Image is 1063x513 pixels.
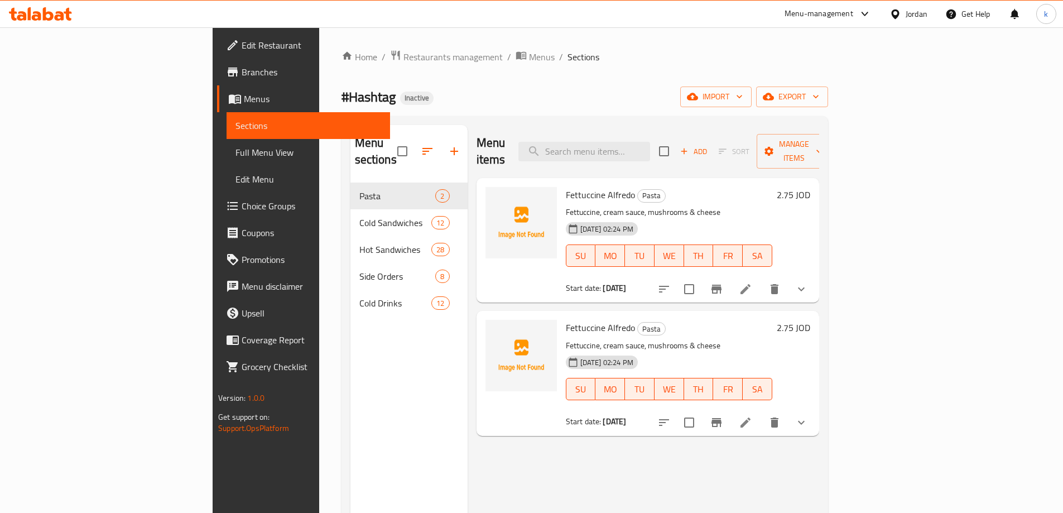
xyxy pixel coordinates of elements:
div: items [431,296,449,310]
a: Menus [516,50,555,64]
div: items [435,189,449,203]
a: Restaurants management [390,50,503,64]
div: items [435,270,449,283]
button: TU [625,244,655,267]
span: Menus [244,92,381,106]
span: TU [629,381,650,397]
span: Select to update [677,411,701,434]
nav: Menu sections [350,178,468,321]
button: TH [684,378,714,400]
button: Add [676,143,711,160]
button: Branch-specific-item [703,409,730,436]
button: sort-choices [651,409,677,436]
span: Get support on: [218,410,270,424]
button: FR [713,378,743,400]
button: SU [566,244,596,267]
button: SA [743,244,772,267]
span: Coverage Report [242,333,381,347]
a: Menu disclaimer [217,273,390,300]
span: FR [718,248,738,264]
span: SA [747,248,768,264]
span: 28 [432,244,449,255]
a: Coupons [217,219,390,246]
span: Side Orders [359,270,436,283]
span: Grocery Checklist [242,360,381,373]
button: show more [788,409,815,436]
p: Fettuccine, cream sauce, mushrooms & cheese [566,205,772,219]
span: [DATE] 02:24 PM [576,357,638,368]
div: Side Orders8 [350,263,468,290]
span: WE [659,248,680,264]
span: Coupons [242,226,381,239]
a: Sections [227,112,390,139]
span: [DATE] 02:24 PM [576,224,638,234]
button: TH [684,244,714,267]
span: Menu disclaimer [242,280,381,293]
span: 8 [436,271,449,282]
button: WE [655,244,684,267]
button: SA [743,378,772,400]
span: k [1044,8,1048,20]
a: Edit Restaurant [217,32,390,59]
div: Jordan [906,8,927,20]
button: TU [625,378,655,400]
span: Select to update [677,277,701,301]
span: Upsell [242,306,381,320]
span: TU [629,248,650,264]
button: Add section [441,138,468,165]
a: Upsell [217,300,390,327]
span: Hot Sandwiches [359,243,432,256]
span: 1.0.0 [247,391,264,405]
span: Branches [242,65,381,79]
span: Menus [529,50,555,64]
svg: Show Choices [795,416,808,429]
a: Coverage Report [217,327,390,353]
div: Cold Sandwiches12 [350,209,468,236]
span: Add [679,145,709,158]
a: Menus [217,85,390,112]
button: delete [761,276,788,303]
a: Support.OpsPlatform [218,421,289,435]
span: Restaurants management [403,50,503,64]
button: delete [761,409,788,436]
img: Fettuccine Alfredo [485,187,557,258]
span: MO [600,248,621,264]
span: 2 [436,191,449,202]
button: export [756,87,828,107]
div: Pasta [637,322,666,335]
span: TH [689,381,709,397]
li: / [559,50,563,64]
span: import [689,90,743,104]
span: Fettuccine Alfredo [566,186,635,203]
span: Cold Sandwiches [359,216,432,229]
b: [DATE] [603,281,626,295]
span: Edit Restaurant [242,39,381,52]
span: Promotions [242,253,381,266]
span: 12 [432,218,449,228]
button: Manage items [757,134,831,169]
div: items [431,243,449,256]
div: Pasta [637,189,666,203]
span: SU [571,248,591,264]
button: MO [595,244,625,267]
a: Branches [217,59,390,85]
span: TH [689,248,709,264]
h6: 2.75 JOD [777,187,810,203]
button: SU [566,378,596,400]
span: Full Menu View [235,146,381,159]
button: FR [713,244,743,267]
span: MO [600,381,621,397]
a: Edit menu item [739,416,752,429]
span: export [765,90,819,104]
button: show more [788,276,815,303]
span: Pasta [359,189,436,203]
img: Fettuccine Alfredo [485,320,557,391]
li: / [507,50,511,64]
svg: Show Choices [795,282,808,296]
span: Cold Drinks [359,296,432,310]
input: search [518,142,650,161]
